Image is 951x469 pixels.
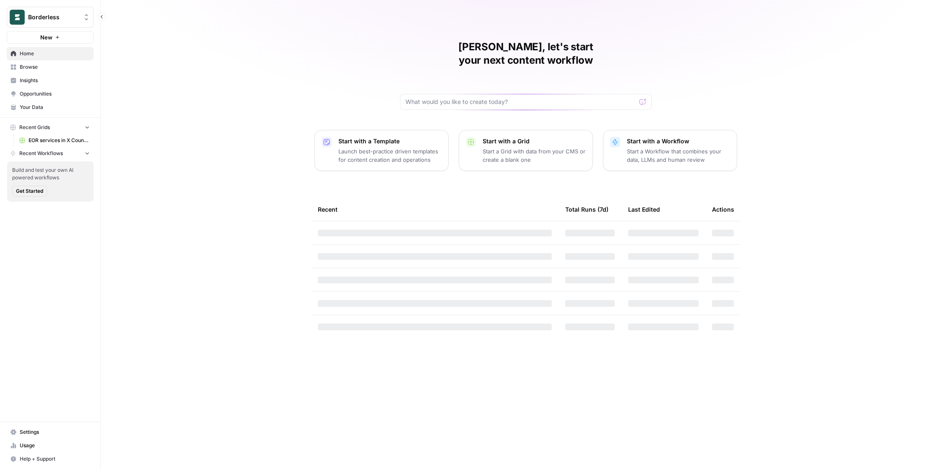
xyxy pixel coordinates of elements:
button: Recent Workflows [7,147,94,160]
p: Start with a Grid [483,137,586,145]
a: Insights [7,74,94,87]
span: Opportunities [20,90,90,98]
a: Home [7,47,94,60]
p: Start a Grid with data from your CMS or create a blank one [483,147,586,164]
p: Start with a Workflow [627,137,730,145]
span: Usage [20,442,90,449]
div: Last Edited [628,198,660,221]
span: Settings [20,428,90,436]
p: Launch best-practice driven templates for content creation and operations [338,147,442,164]
div: Total Runs (7d) [565,198,608,221]
a: Settings [7,425,94,439]
button: Recent Grids [7,121,94,134]
span: New [40,33,52,41]
span: Borderless [28,13,79,21]
h1: [PERSON_NAME], let's start your next content workflow [400,40,652,67]
span: Get Started [16,187,43,195]
button: Start with a WorkflowStart a Workflow that combines your data, LLMs and human review [603,130,737,171]
a: Your Data [7,101,94,114]
p: Start a Workflow that combines your data, LLMs and human review [627,147,730,164]
p: Start with a Template [338,137,442,145]
span: Insights [20,77,90,84]
button: Start with a GridStart a Grid with data from your CMS or create a blank one [459,130,593,171]
span: Help + Support [20,455,90,463]
span: Your Data [20,104,90,111]
a: Usage [7,439,94,452]
button: Workspace: Borderless [7,7,94,28]
span: Browse [20,63,90,71]
a: Browse [7,60,94,74]
a: EOR services in X Country [16,134,94,147]
button: Get Started [12,186,47,197]
span: Recent Workflows [19,150,63,157]
img: Borderless Logo [10,10,25,25]
span: EOR services in X Country [29,137,90,144]
span: Home [20,50,90,57]
div: Recent [318,198,552,221]
div: Actions [712,198,734,221]
input: What would you like to create today? [405,98,636,106]
span: Recent Grids [19,124,50,131]
button: Start with a TemplateLaunch best-practice driven templates for content creation and operations [314,130,449,171]
button: New [7,31,94,44]
span: Build and test your own AI powered workflows [12,166,88,181]
button: Help + Support [7,452,94,466]
a: Opportunities [7,87,94,101]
